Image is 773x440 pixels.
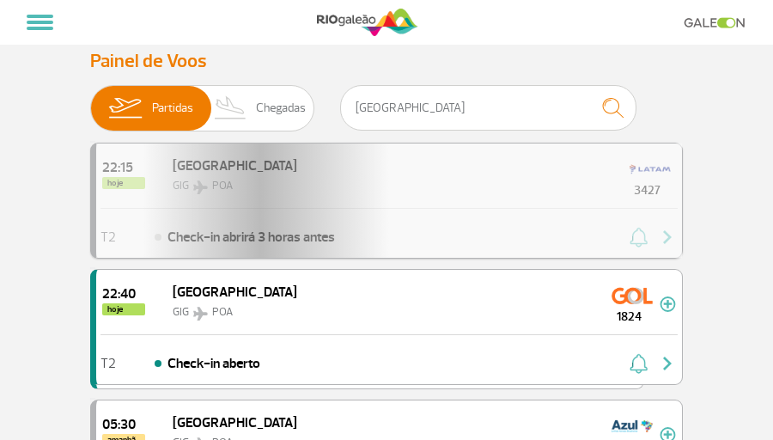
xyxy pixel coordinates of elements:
img: seta-direita-painel-voo.svg [657,353,678,374]
span: T2 [100,357,116,370]
img: sino-painel-voo.svg [630,353,648,374]
img: slider-embarque [98,86,152,131]
span: [GEOGRAPHIC_DATA] [173,284,297,301]
span: 1824 [598,308,660,326]
span: 2025-08-27 05:30:00 [102,418,145,431]
span: hoje [102,303,145,315]
h3: Painel de Voos [90,50,683,72]
span: Chegadas [256,86,306,131]
span: [GEOGRAPHIC_DATA] [173,414,297,431]
span: 2025-08-26 22:40:00 [102,287,145,301]
input: Voo, cidade ou cia aérea [340,85,636,131]
span: Partidas [152,86,193,131]
img: GOL Transportes Aereos [612,282,653,309]
span: GIG [173,305,189,319]
img: slider-desembarque [205,86,256,131]
span: Check-in aberto [167,353,260,374]
span: POA [212,305,233,319]
img: mais-info-painel-voo.svg [660,296,676,312]
img: Azul Linhas Aéreas [612,412,653,440]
